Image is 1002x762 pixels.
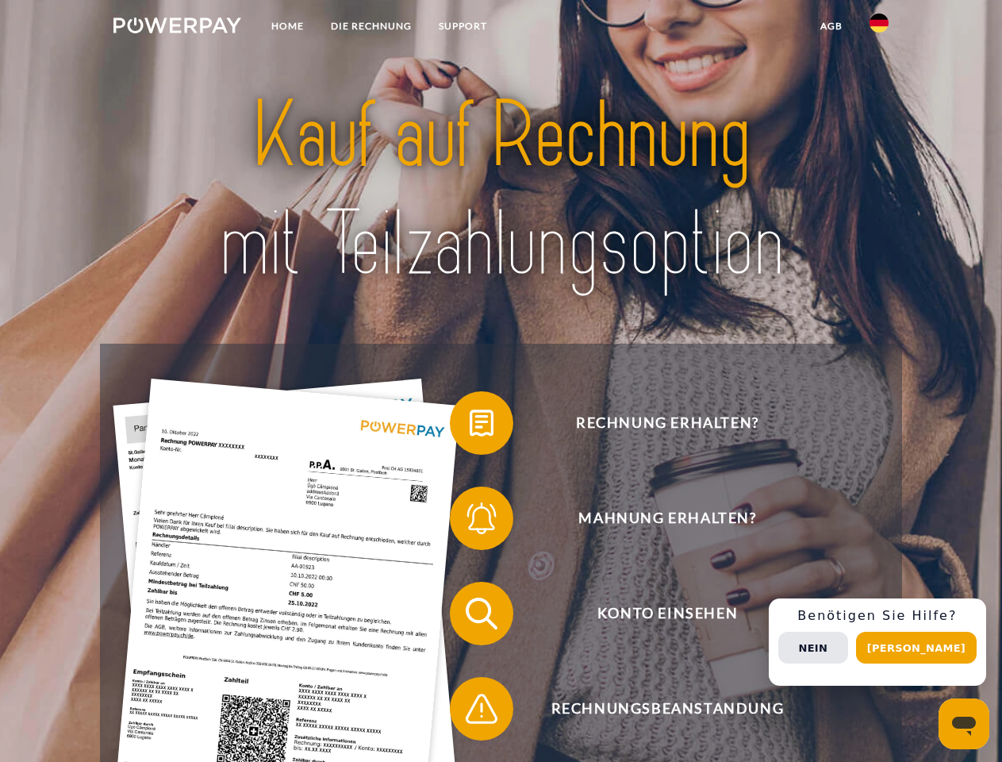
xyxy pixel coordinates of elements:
a: Home [258,12,317,40]
img: qb_warning.svg [462,689,501,729]
span: Rechnung erhalten? [473,391,862,455]
a: DIE RECHNUNG [317,12,425,40]
button: [PERSON_NAME] [856,632,977,664]
a: SUPPORT [425,12,501,40]
span: Konto einsehen [473,582,862,645]
button: Mahnung erhalten? [450,487,862,550]
img: qb_bill.svg [462,403,501,443]
span: Mahnung erhalten? [473,487,862,550]
img: qb_search.svg [462,594,501,633]
div: Schnellhilfe [769,598,986,686]
h3: Benötigen Sie Hilfe? [778,608,977,624]
img: de [870,13,889,33]
iframe: Schaltfläche zum Öffnen des Messaging-Fensters [939,698,989,749]
a: agb [807,12,856,40]
img: title-powerpay_de.svg [152,76,850,304]
button: Konto einsehen [450,582,862,645]
span: Rechnungsbeanstandung [473,677,862,741]
button: Rechnung erhalten? [450,391,862,455]
img: logo-powerpay-white.svg [113,17,241,33]
button: Nein [778,632,848,664]
button: Rechnungsbeanstandung [450,677,862,741]
img: qb_bell.svg [462,498,501,538]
